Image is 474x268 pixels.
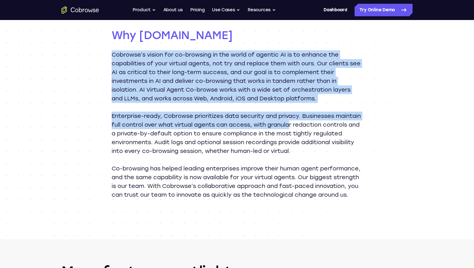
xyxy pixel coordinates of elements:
[112,164,362,199] p: Co-browsing has helped leading enterprises improve their human agent performance, and the same ca...
[112,112,362,155] p: Enterprise-ready, Cobrowse prioritizes data security and privacy. Businesses maintain full contro...
[324,4,347,16] a: Dashboard
[112,28,362,43] h2: Why [DOMAIN_NAME]
[248,4,276,16] button: Resources
[212,4,240,16] button: Use Cases
[163,4,183,16] a: About us
[190,4,205,16] a: Pricing
[133,4,156,16] button: Product
[355,4,413,16] a: Try Online Demo
[61,6,99,14] a: Go to the home page
[112,50,362,103] p: Cobrowse’s vision for co-browsing in the world of agentic AI is to enhance the capabilities of yo...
